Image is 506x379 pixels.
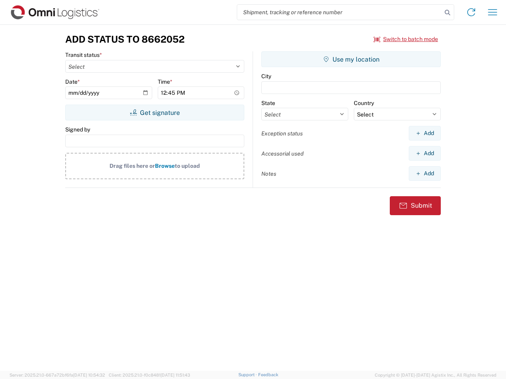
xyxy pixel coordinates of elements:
[237,5,442,20] input: Shipment, tracking or reference number
[73,373,105,377] span: [DATE] 10:54:32
[409,166,441,181] button: Add
[109,373,190,377] span: Client: 2025.21.0-f0c8481
[354,99,374,107] label: Country
[261,99,275,107] label: State
[261,51,441,67] button: Use my location
[375,371,497,379] span: Copyright © [DATE]-[DATE] Agistix Inc., All Rights Reserved
[9,373,105,377] span: Server: 2025.21.0-667a72bf6fa
[65,34,185,45] h3: Add Status to 8662052
[110,163,155,169] span: Drag files here or
[65,105,244,120] button: Get signature
[390,196,441,215] button: Submit
[65,126,90,133] label: Signed by
[261,150,304,157] label: Accessorial used
[175,163,200,169] span: to upload
[65,78,80,85] label: Date
[160,373,190,377] span: [DATE] 11:51:43
[374,33,438,46] button: Switch to batch mode
[261,130,303,137] label: Exception status
[238,372,258,377] a: Support
[409,146,441,161] button: Add
[258,372,278,377] a: Feedback
[65,51,102,58] label: Transit status
[261,73,271,80] label: City
[409,126,441,141] button: Add
[158,78,172,85] label: Time
[261,170,276,177] label: Notes
[155,163,175,169] span: Browse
